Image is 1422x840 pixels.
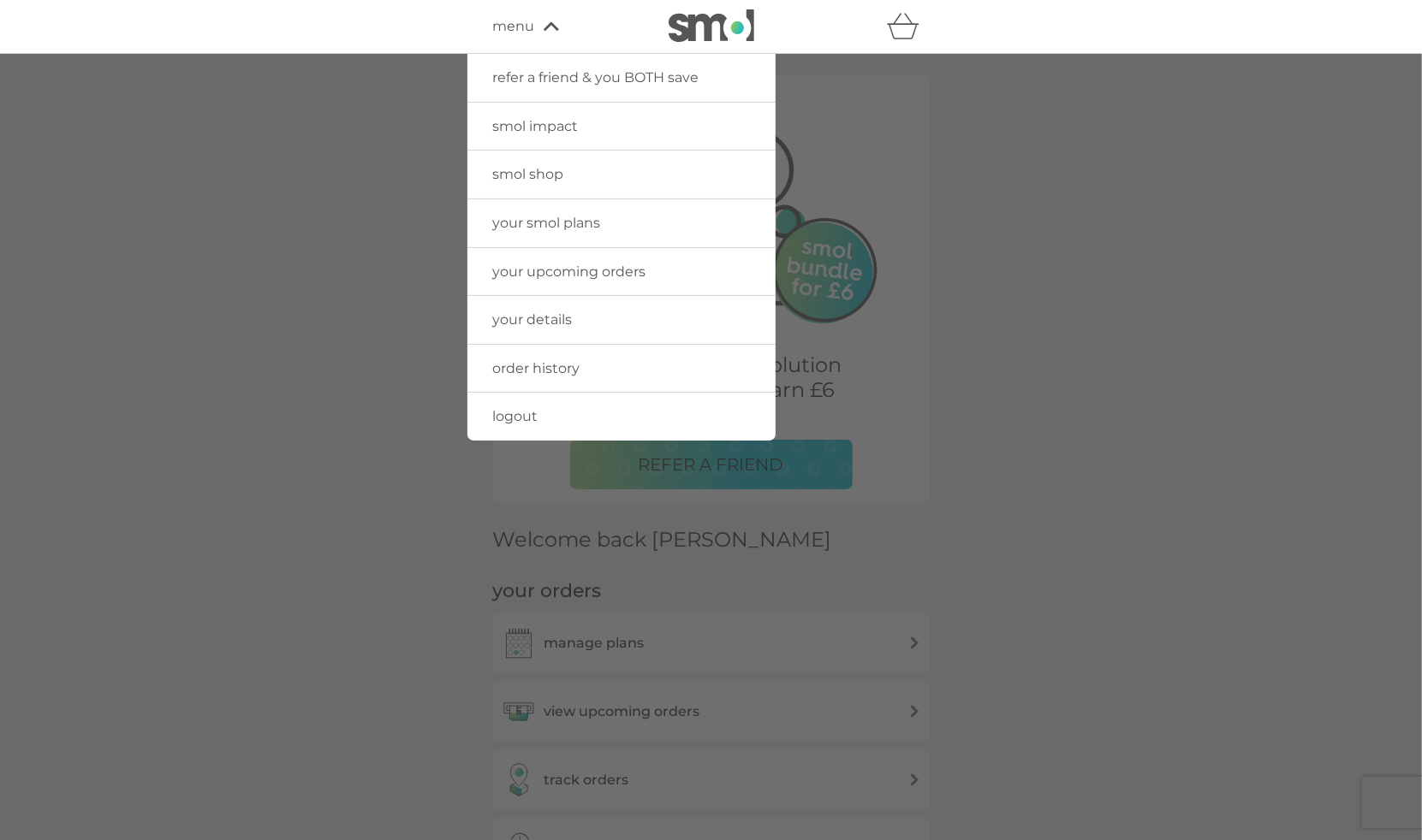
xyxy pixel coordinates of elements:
span: logout [493,408,538,424]
a: your upcoming orders [467,248,776,296]
span: your details [493,311,573,328]
div: basket [887,9,930,44]
span: smol impact [493,118,579,134]
span: your smol plans [493,215,601,231]
a: order history [467,345,776,393]
a: your smol plans [467,199,776,247]
span: smol shop [493,166,564,182]
span: refer a friend & you BOTH save [493,69,699,86]
span: menu [493,15,535,38]
a: smol impact [467,103,776,151]
img: smol [669,9,754,42]
span: your upcoming orders [493,263,646,280]
a: refer a friend & you BOTH save [467,54,776,102]
a: your details [467,296,776,344]
a: smol shop [467,151,776,198]
a: logout [467,393,776,441]
span: order history [493,360,580,376]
